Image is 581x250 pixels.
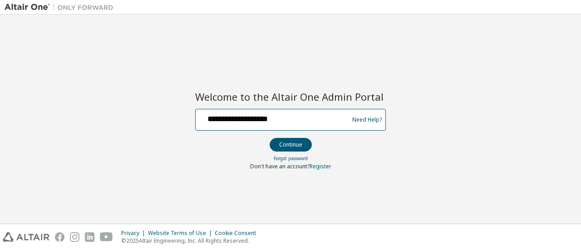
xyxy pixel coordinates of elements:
[310,162,331,170] a: Register
[352,119,382,120] a: Need Help?
[215,230,261,237] div: Cookie Consent
[55,232,64,242] img: facebook.svg
[195,90,386,103] h2: Welcome to the Altair One Admin Portal
[70,232,79,242] img: instagram.svg
[100,232,113,242] img: youtube.svg
[148,230,215,237] div: Website Terms of Use
[3,232,49,242] img: altair_logo.svg
[250,162,310,170] span: Don't have an account?
[85,232,94,242] img: linkedin.svg
[5,3,118,12] img: Altair One
[121,230,148,237] div: Privacy
[121,237,261,245] p: © 2025 Altair Engineering, Inc. All Rights Reserved.
[270,138,312,152] button: Continue
[274,155,308,162] a: Forgot password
